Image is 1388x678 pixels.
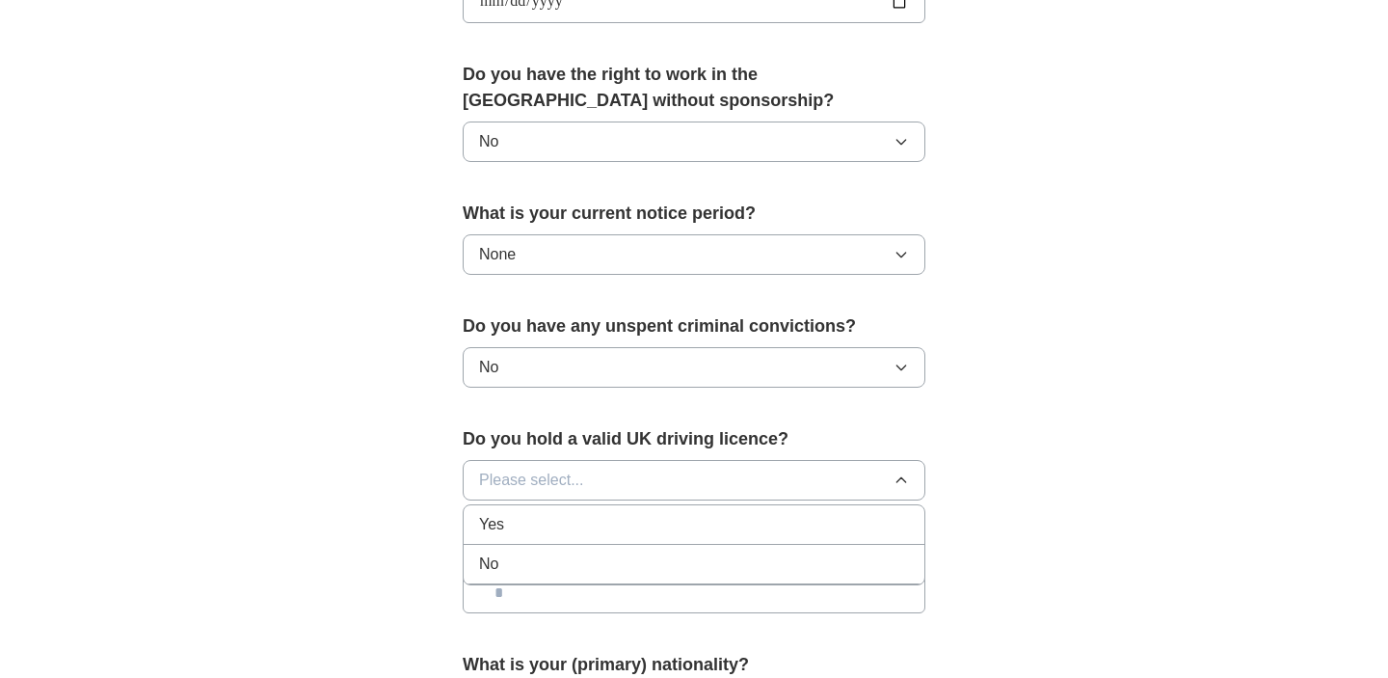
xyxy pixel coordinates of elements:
[479,130,498,153] span: No
[463,347,925,388] button: No
[479,469,584,492] span: Please select...
[463,62,925,114] label: Do you have the right to work in the [GEOGRAPHIC_DATA] without sponsorship?
[479,553,498,576] span: No
[479,356,498,379] span: No
[463,122,925,162] button: No
[463,652,925,678] label: What is your (primary) nationality?
[463,234,925,275] button: None
[463,426,925,452] label: Do you hold a valid UK driving licence?
[479,243,516,266] span: None
[463,313,925,339] label: Do you have any unspent criminal convictions?
[463,201,925,227] label: What is your current notice period?
[463,460,925,501] button: Please select...
[479,513,504,536] span: Yes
